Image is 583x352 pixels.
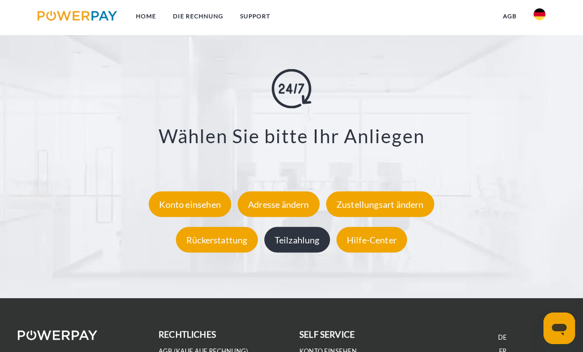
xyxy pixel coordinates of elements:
a: DE [498,333,507,342]
a: Konto einsehen [146,199,234,210]
a: Rückerstattung [173,235,260,245]
b: rechtliches [159,329,216,340]
a: DIE RECHNUNG [165,7,232,25]
iframe: Schaltfläche zum Öffnen des Messaging-Fensters [543,313,575,344]
a: Hilfe-Center [334,235,410,245]
img: de [534,8,545,20]
div: Rückerstattung [176,227,258,253]
div: Adresse ändern [238,192,320,217]
div: Teilzahlung [264,227,330,253]
img: logo-powerpay.svg [38,11,117,21]
a: Teilzahlung [262,235,333,245]
img: logo-powerpay-white.svg [18,330,97,340]
a: SUPPORT [232,7,279,25]
div: Konto einsehen [149,192,231,217]
a: Zustellungsart ändern [324,199,437,210]
a: agb [495,7,525,25]
b: self service [299,329,355,340]
h3: Wählen Sie bitte Ihr Anliegen [42,124,541,148]
a: Adresse ändern [235,199,322,210]
div: Hilfe-Center [336,227,407,253]
div: Zustellungsart ändern [326,192,434,217]
a: Home [127,7,165,25]
img: online-shopping.svg [272,69,311,108]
